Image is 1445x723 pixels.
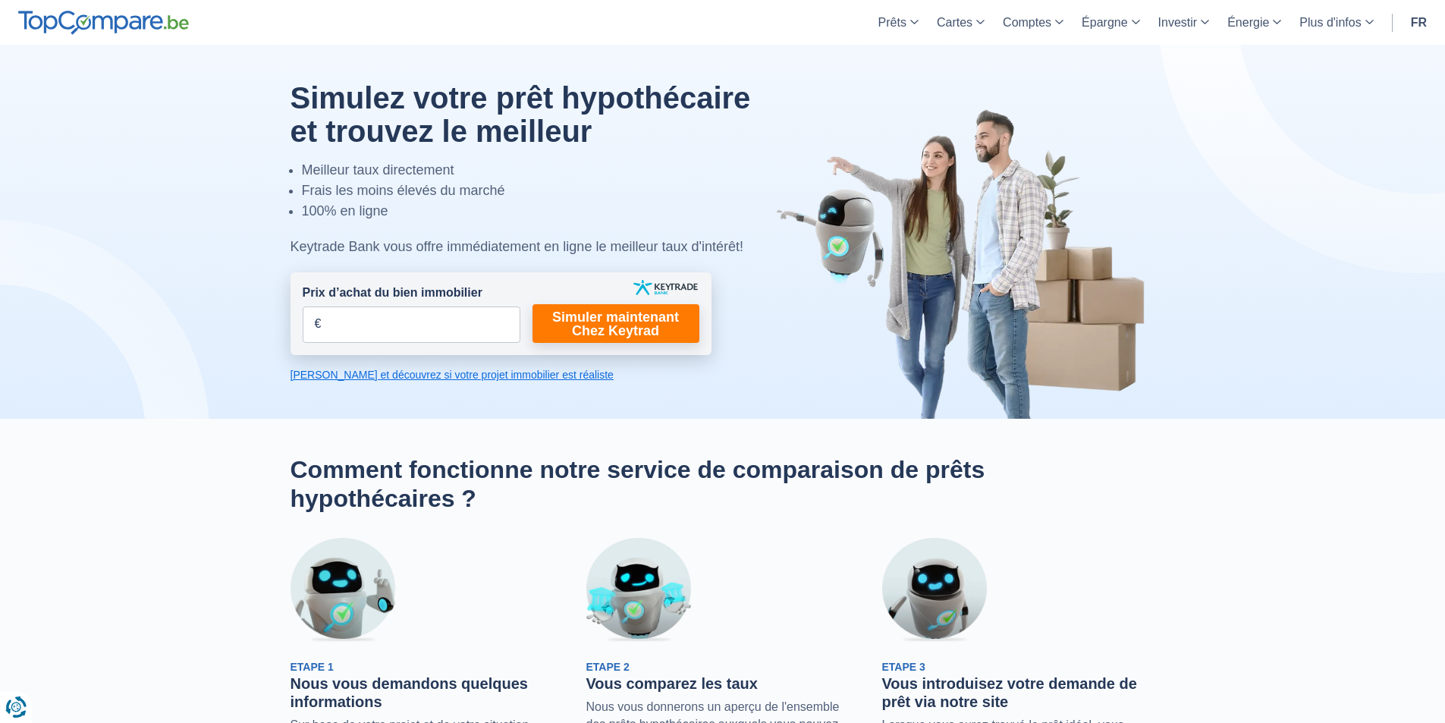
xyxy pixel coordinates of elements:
span: Etape 3 [882,661,925,673]
img: Etape 2 [586,538,691,643]
h2: Comment fonctionne notre service de comparaison de prêts hypothécaires ? [291,455,1155,514]
img: Etape 3 [882,538,987,643]
h3: Vous introduisez votre demande de prêt via notre site [882,674,1155,711]
li: Meilleur taux directement [302,160,786,181]
img: TopCompare [18,11,189,35]
h3: Vous comparez les taux [586,674,859,693]
img: Etape 1 [291,538,395,643]
a: [PERSON_NAME] et découvrez si votre projet immobilier est réaliste [291,367,712,382]
a: Simuler maintenant Chez Keytrad [532,304,699,343]
label: Prix d’achat du bien immobilier [303,284,482,302]
h3: Nous vous demandons quelques informations [291,674,564,711]
img: keytrade [633,280,698,295]
li: 100% en ligne [302,201,786,222]
span: Etape 2 [586,661,630,673]
span: Etape 1 [291,661,334,673]
h1: Simulez votre prêt hypothécaire et trouvez le meilleur [291,81,786,148]
div: Keytrade Bank vous offre immédiatement en ligne le meilleur taux d'intérêt! [291,237,786,257]
img: image-hero [776,108,1155,419]
li: Frais les moins élevés du marché [302,181,786,201]
span: € [315,316,322,333]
